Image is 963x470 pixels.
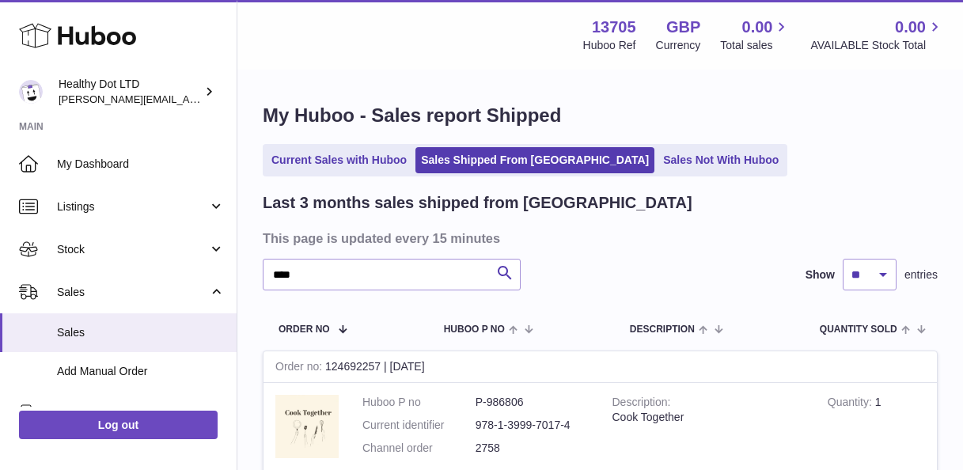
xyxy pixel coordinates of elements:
span: Stock [57,242,208,257]
div: Huboo Ref [583,38,636,53]
a: Sales Not With Huboo [658,147,784,173]
dt: Channel order [362,441,476,456]
a: 0.00 Total sales [720,17,790,53]
span: Order No [279,324,330,335]
a: Current Sales with Huboo [266,147,412,173]
dd: P-986806 [476,395,589,410]
a: 0.00 AVAILABLE Stock Total [810,17,944,53]
strong: Quantity [828,396,875,412]
label: Show [806,267,835,282]
span: Sales [57,325,225,340]
div: Healthy Dot LTD [59,77,201,107]
div: Currency [656,38,701,53]
span: Listings [57,199,208,214]
span: AVAILABLE Stock Total [810,38,944,53]
span: 0.00 [742,17,773,38]
span: Description [630,324,695,335]
strong: Order no [275,360,325,377]
div: Cook Together [612,410,804,425]
dt: Current identifier [362,418,476,433]
h1: My Huboo - Sales report Shipped [263,103,938,128]
strong: 13705 [592,17,636,38]
a: Sales Shipped From [GEOGRAPHIC_DATA] [415,147,654,173]
strong: Description [612,396,671,412]
h3: This page is updated every 15 minutes [263,229,934,247]
span: Quantity Sold [820,324,897,335]
h2: Last 3 months sales shipped from [GEOGRAPHIC_DATA] [263,192,692,214]
span: 0.00 [895,17,926,38]
img: 1716545230.png [275,395,339,458]
dd: 2758 [476,441,589,456]
dd: 978-1-3999-7017-4 [476,418,589,433]
span: [PERSON_NAME][EMAIL_ADDRESS][DOMAIN_NAME] [59,93,317,105]
img: Dorothy@healthydot.com [19,80,43,104]
span: Add Manual Order [57,364,225,379]
span: Huboo P no [444,324,505,335]
a: Log out [19,411,218,439]
dt: Huboo P no [362,395,476,410]
div: 124692257 | [DATE] [263,351,937,383]
span: Total sales [720,38,790,53]
strong: GBP [666,17,700,38]
span: entries [904,267,938,282]
span: Orders [57,404,208,419]
span: My Dashboard [57,157,225,172]
span: Sales [57,285,208,300]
